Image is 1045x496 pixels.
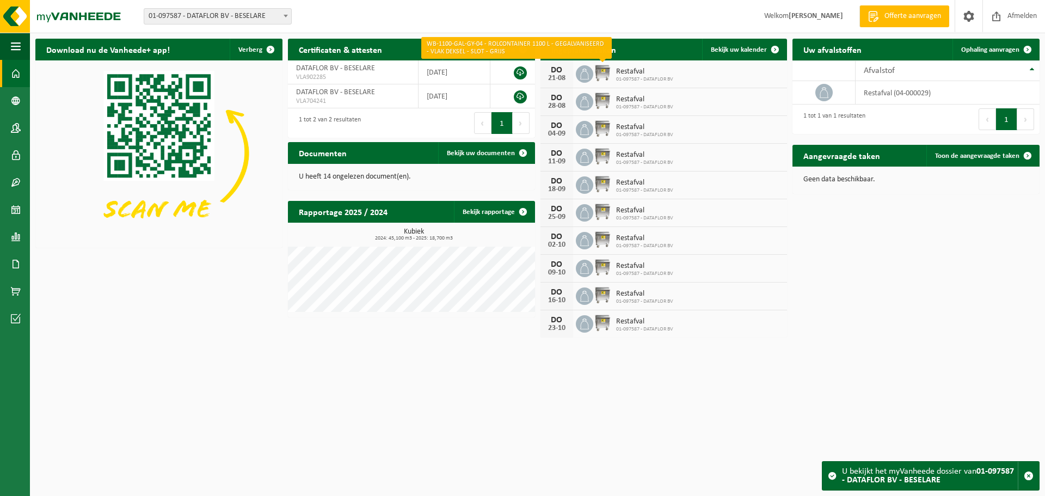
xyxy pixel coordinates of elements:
div: 21-08 [546,75,568,82]
div: 11-09 [546,158,568,166]
span: Restafval [616,151,673,160]
span: 01-097587 - DATAFLOR BV [616,298,673,305]
div: DO [546,66,568,75]
h2: Aangevraagde taken [792,145,891,166]
h2: Documenten [288,142,358,163]
h2: Uw afvalstoffen [792,39,872,60]
div: 25-09 [546,213,568,221]
div: 1 tot 2 van 2 resultaten [293,111,361,135]
p: U heeft 14 ongelezen document(en). [299,173,524,181]
span: Restafval [616,95,673,104]
div: DO [546,232,568,241]
span: 01-097587 - DATAFLOR BV [616,271,673,277]
span: 01-097587 - DATAFLOR BV [616,160,673,166]
span: Afvalstof [864,66,895,75]
img: WB-1100-GAL-GY-04 [593,230,612,249]
span: VLA704241 [296,97,410,106]
div: 02-10 [546,241,568,249]
button: Previous [474,112,491,134]
span: 01-097587 - DATAFLOR BV - BESELARE [144,8,292,25]
img: WB-1100-GAL-GY-04 [593,64,612,82]
span: 2024: 45,100 m3 - 2025: 18,700 m3 [293,236,535,241]
span: DATAFLOR BV - BESELARE [296,88,375,96]
span: Restafval [616,206,673,215]
img: WB-1100-GAL-GY-04 [593,147,612,166]
span: Restafval [616,290,673,298]
div: 16-10 [546,297,568,304]
span: Bekijk uw kalender [711,46,767,53]
span: 01-097587 - DATAFLOR BV - BESELARE [144,9,291,24]
span: 01-097587 - DATAFLOR BV [616,76,673,83]
span: Restafval [616,317,673,326]
span: 01-097587 - DATAFLOR BV [616,132,673,138]
img: WB-1100-GAL-GY-04 [593,286,612,304]
span: Restafval [616,123,673,132]
div: 09-10 [546,269,568,277]
button: Next [1017,108,1034,130]
div: DO [546,121,568,130]
h2: Rapportage 2025 / 2024 [288,201,398,222]
span: VLA902285 [296,73,410,82]
h2: Download nu de Vanheede+ app! [35,39,181,60]
img: WB-1100-GAL-GY-04 [593,203,612,221]
a: Toon de aangevraagde taken [926,145,1038,167]
button: Next [513,112,530,134]
span: Restafval [616,234,673,243]
h2: Ingeplande taken [540,39,627,60]
img: WB-1100-GAL-GY-04 [593,91,612,110]
span: Restafval [616,179,673,187]
div: DO [546,94,568,102]
button: Verberg [230,39,281,60]
td: [DATE] [419,60,491,84]
span: 01-097587 - DATAFLOR BV [616,215,673,222]
span: Verberg [238,46,262,53]
span: 01-097587 - DATAFLOR BV [616,326,673,333]
button: Previous [979,108,996,130]
div: 1 tot 1 van 1 resultaten [798,107,865,131]
a: Bekijk uw certificaten [442,39,534,60]
strong: 01-097587 - DATAFLOR BV - BESELARE [842,467,1014,485]
span: 01-097587 - DATAFLOR BV [616,187,673,194]
img: WB-1100-GAL-GY-04 [593,258,612,277]
div: DO [546,316,568,324]
div: DO [546,288,568,297]
span: DATAFLOR BV - BESELARE [296,64,375,72]
div: 23-10 [546,324,568,332]
span: Bekijk uw documenten [447,150,515,157]
a: Bekijk rapportage [454,201,534,223]
img: WB-1100-GAL-GY-04 [593,119,612,138]
h2: Certificaten & attesten [288,39,393,60]
a: Ophaling aanvragen [952,39,1038,60]
span: Toon de aangevraagde taken [935,152,1019,160]
div: DO [546,177,568,186]
td: restafval (04-000029) [856,81,1040,105]
span: Offerte aanvragen [882,11,944,22]
a: Bekijk uw kalender [702,39,786,60]
p: Geen data beschikbaar. [803,176,1029,183]
img: Download de VHEPlus App [35,60,282,246]
div: 28-08 [546,102,568,110]
div: DO [546,260,568,269]
a: Bekijk uw documenten [438,142,534,164]
span: Restafval [616,262,673,271]
button: 1 [996,108,1017,130]
div: U bekijkt het myVanheede dossier van [842,462,1018,490]
button: 1 [491,112,513,134]
div: 04-09 [546,130,568,138]
img: WB-1100-GAL-GY-04 [593,175,612,193]
span: Ophaling aanvragen [961,46,1019,53]
span: Bekijk uw certificaten [451,46,515,53]
div: DO [546,149,568,158]
div: DO [546,205,568,213]
h3: Kubiek [293,228,535,241]
span: 01-097587 - DATAFLOR BV [616,243,673,249]
div: 18-09 [546,186,568,193]
a: Offerte aanvragen [859,5,949,27]
span: Restafval [616,68,673,76]
img: WB-1100-GAL-GY-04 [593,314,612,332]
span: 01-097587 - DATAFLOR BV [616,104,673,111]
td: [DATE] [419,84,491,108]
strong: [PERSON_NAME] [789,12,843,20]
